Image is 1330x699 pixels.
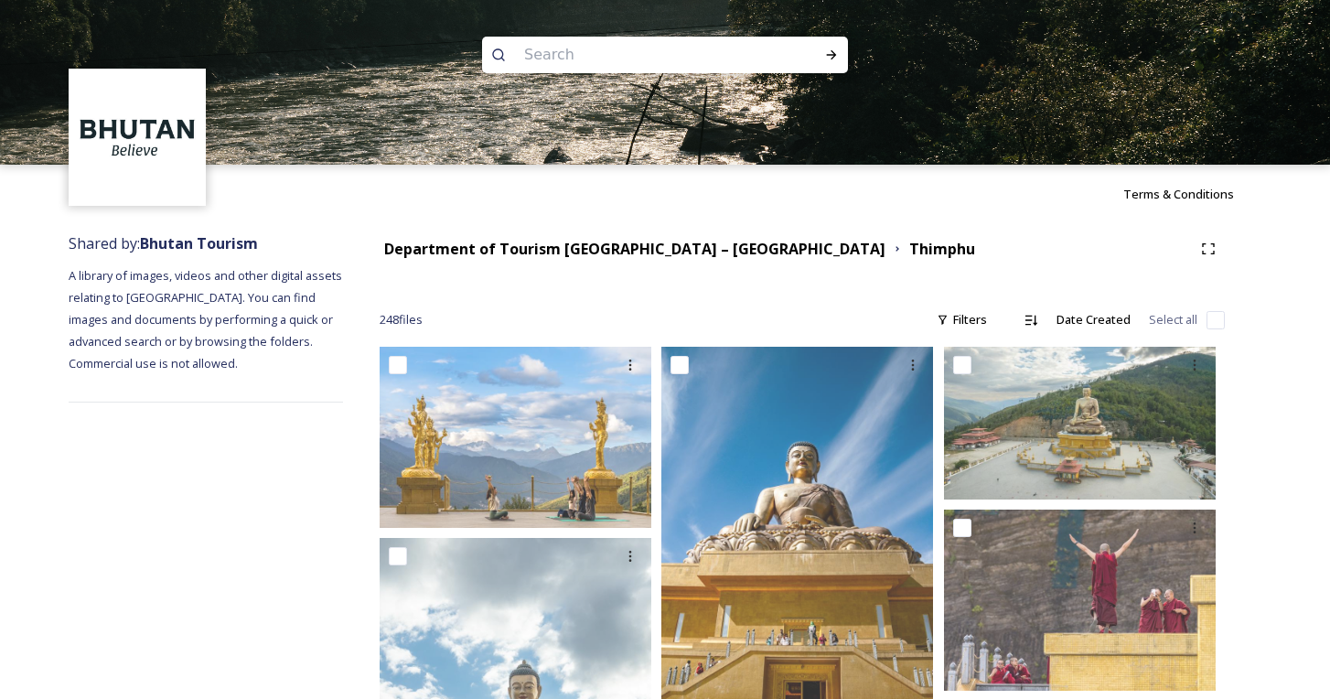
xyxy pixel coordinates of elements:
[69,233,258,253] span: Shared by:
[1123,183,1261,205] a: Terms & Conditions
[1123,186,1234,202] span: Terms & Conditions
[384,239,885,259] strong: Department of Tourism [GEOGRAPHIC_DATA] – [GEOGRAPHIC_DATA]
[1149,311,1197,328] span: Select all
[69,267,345,371] span: A library of images, videos and other digital assets relating to [GEOGRAPHIC_DATA]. You can find ...
[71,71,204,204] img: BT_Logo_BB_Lockup_CMYK_High%2520Res.jpg
[515,35,766,75] input: Search
[1047,302,1140,338] div: Date Created
[928,302,996,338] div: Filters
[944,347,1216,500] img: Thimphu 190723 by Amp Sripimanwat-53.jpg
[380,311,423,328] span: 248 file s
[944,510,1216,691] img: Marcus Westberg _ Thimphu25.jpg
[380,347,651,528] img: Marcus Westberg _ Thimphu27.jpg
[909,239,975,259] strong: Thimphu
[140,233,258,253] strong: Bhutan Tourism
